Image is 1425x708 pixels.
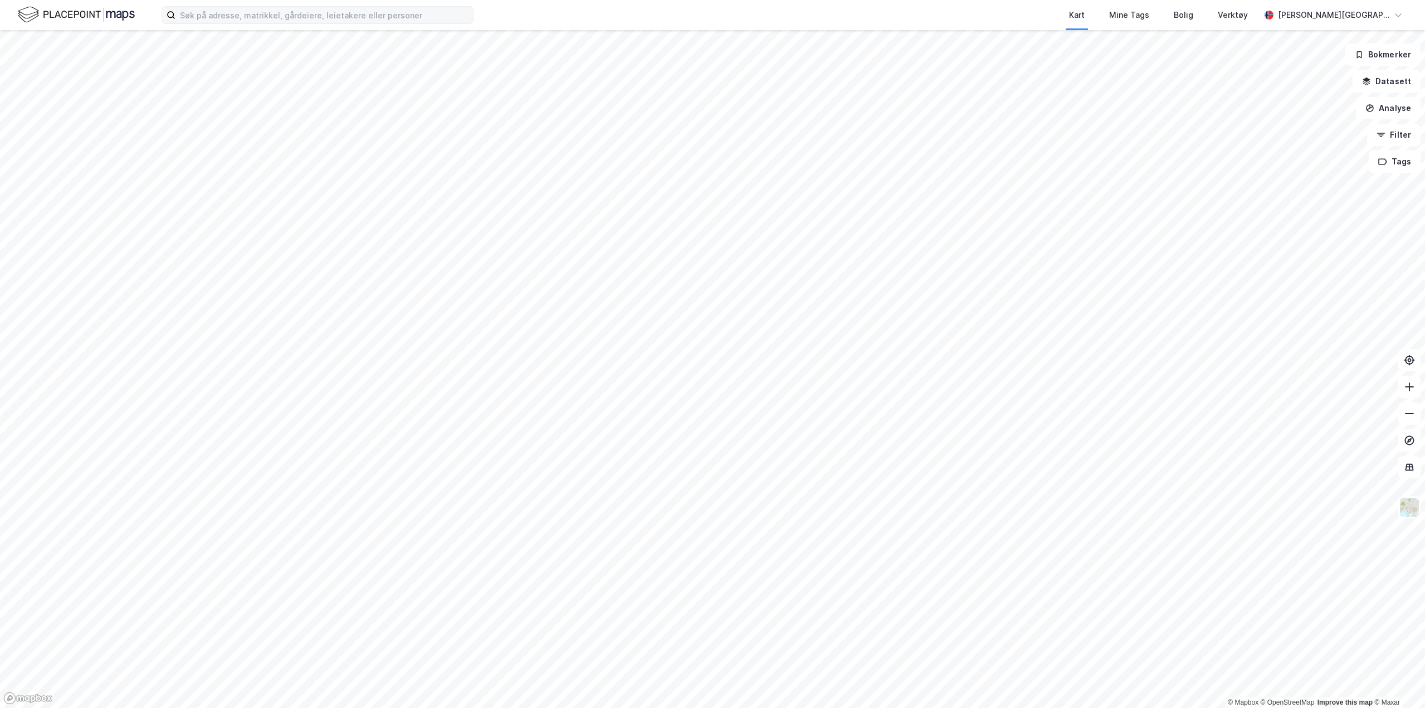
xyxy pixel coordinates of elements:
div: Verktøy [1218,8,1248,22]
div: Kart [1069,8,1085,22]
iframe: Chat Widget [1369,654,1425,708]
div: [PERSON_NAME][GEOGRAPHIC_DATA] [1278,8,1389,22]
input: Søk på adresse, matrikkel, gårdeiere, leietakere eller personer [175,7,473,23]
img: logo.f888ab2527a4732fd821a326f86c7f29.svg [18,5,135,25]
div: Mine Tags [1109,8,1149,22]
div: Bolig [1174,8,1193,22]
